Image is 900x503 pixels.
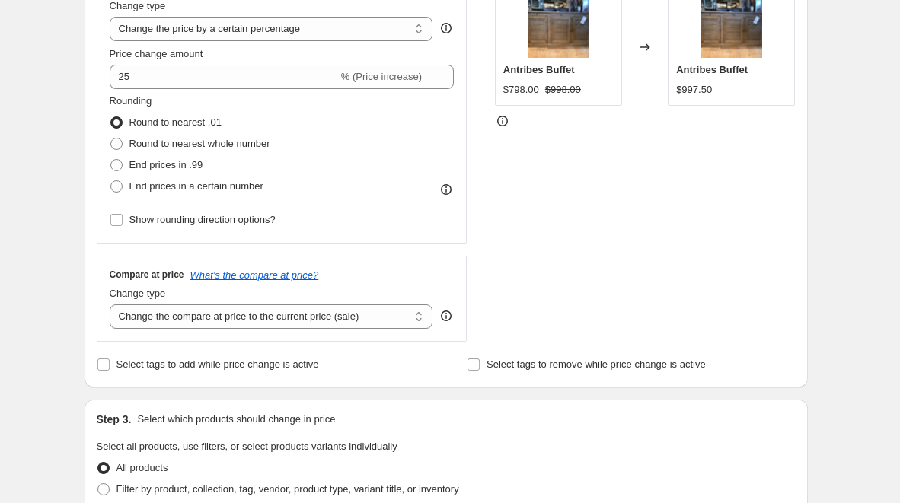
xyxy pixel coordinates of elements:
[116,483,459,495] span: Filter by product, collection, tag, vendor, product type, variant title, or inventory
[129,159,203,170] span: End prices in .99
[190,269,319,281] button: What's the compare at price?
[503,64,575,75] span: Antribes Buffet
[341,71,422,82] span: % (Price increase)
[116,462,168,473] span: All products
[116,358,319,370] span: Select tags to add while price change is active
[439,21,454,36] div: help
[487,358,706,370] span: Select tags to remove while price change is active
[110,269,184,281] h3: Compare at price
[129,214,276,225] span: Show rounding direction options?
[137,412,335,427] p: Select which products should change in price
[110,48,203,59] span: Price change amount
[129,180,263,192] span: End prices in a certain number
[676,82,712,97] div: $997.50
[97,412,132,427] h2: Step 3.
[503,82,539,97] div: $798.00
[676,64,748,75] span: Antribes Buffet
[545,82,581,97] strike: $998.00
[110,65,338,89] input: -15
[129,116,222,128] span: Round to nearest .01
[129,138,270,149] span: Round to nearest whole number
[110,288,166,299] span: Change type
[97,441,397,452] span: Select all products, use filters, or select products variants individually
[110,95,152,107] span: Rounding
[439,308,454,323] div: help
